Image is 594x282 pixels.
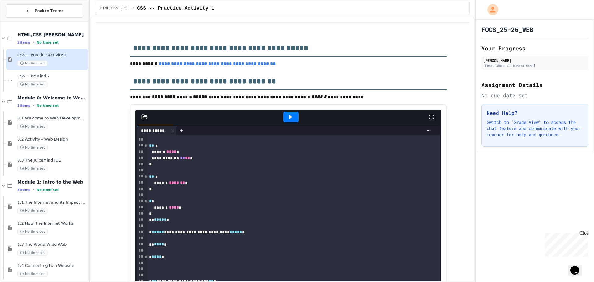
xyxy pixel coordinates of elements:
span: 2 items [17,41,30,45]
button: Back to Teams [6,4,83,18]
span: Module 1: Intro to the Web [17,179,87,185]
span: CSS -- Practice Activity 1 [17,53,87,58]
span: • [33,187,34,192]
span: 1.2 How The Internet Works [17,221,87,226]
span: 1.4 Connecting to a Website [17,263,87,268]
div: [PERSON_NAME] [483,58,587,63]
span: No time set [17,229,48,235]
span: CSS -- Practice Activity 1 [137,5,214,12]
div: [EMAIL_ADDRESS][DOMAIN_NAME] [483,63,587,68]
span: • [33,103,34,108]
div: Chat with us now!Close [2,2,43,39]
span: • [33,40,34,45]
span: 0.2 Activity - Web Design [17,137,87,142]
span: 1.1 The Internet and its Impact on Society [17,200,87,205]
span: 1.3 The World Wide Web [17,242,87,247]
span: HTML/CSS Campbell [100,6,130,11]
span: 0.1 Welcome to Web Development [17,116,87,121]
span: Back to Teams [35,8,63,14]
span: No time set [37,41,59,45]
span: 8 items [17,188,30,192]
h1: FOCS_25-26_WEB [481,25,533,34]
div: No due date set [481,92,588,99]
span: No time set [37,188,59,192]
h3: Need Help? [487,109,583,117]
p: Switch to "Grade View" to access the chat feature and communicate with your teacher for help and ... [487,119,583,138]
span: Module 0: Welcome to Web Development [17,95,87,101]
h2: Assignment Details [481,80,588,89]
div: My Account [481,2,500,17]
span: No time set [17,60,48,66]
span: 3 items [17,104,30,108]
h2: Your Progress [481,44,588,53]
span: HTML/CSS [PERSON_NAME] [17,32,87,37]
iframe: chat widget [568,257,588,276]
span: CSS -- Be Kind 2 [17,74,87,79]
span: / [132,6,135,11]
span: 0.3 The JuiceMind IDE [17,158,87,163]
span: No time set [17,250,48,256]
span: No time set [37,104,59,108]
span: No time set [17,124,48,129]
span: No time set [17,208,48,214]
span: No time set [17,271,48,277]
span: No time set [17,81,48,87]
span: No time set [17,145,48,150]
span: No time set [17,166,48,171]
iframe: chat widget [543,230,588,257]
